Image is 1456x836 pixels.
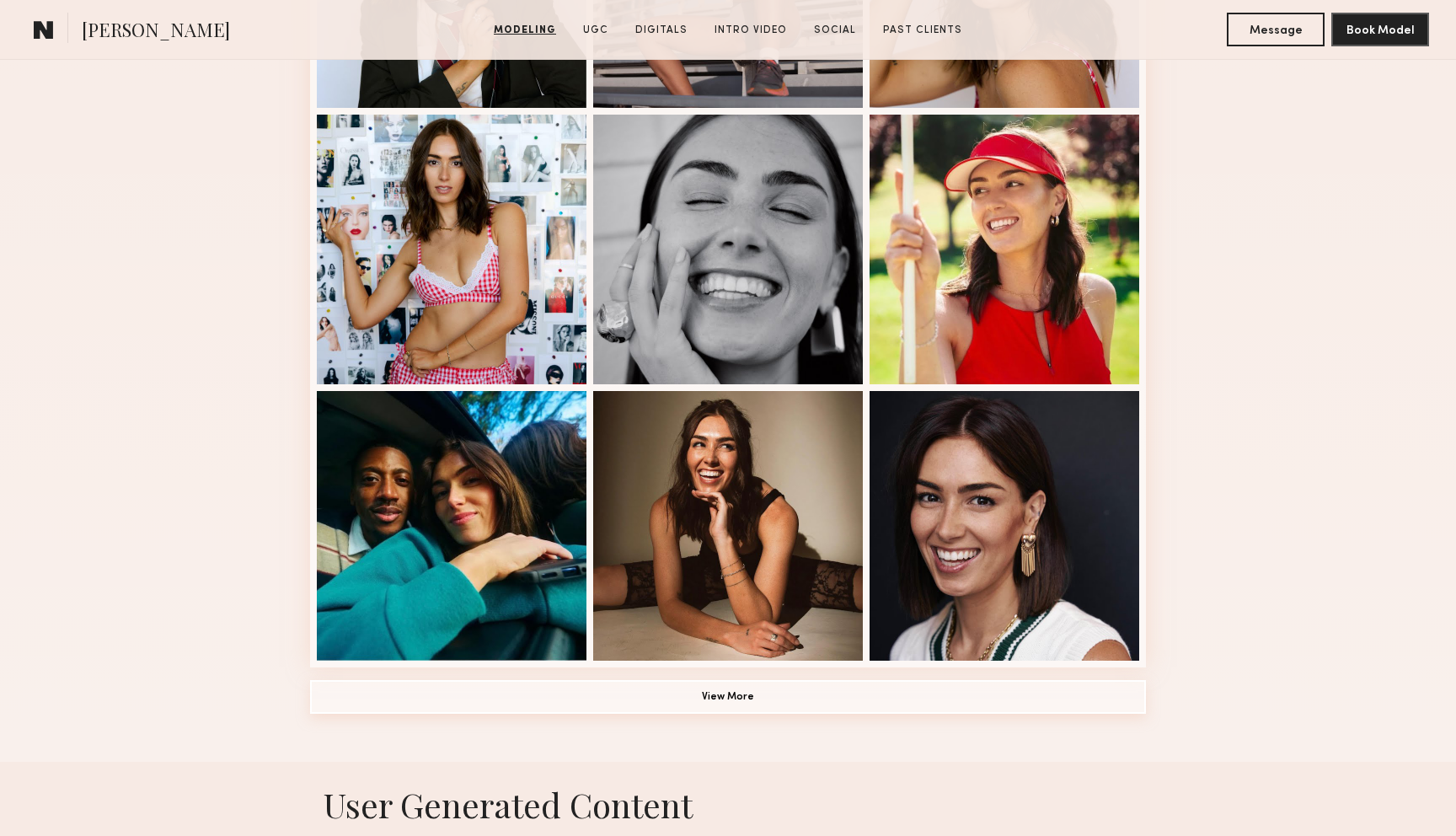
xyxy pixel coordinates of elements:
[310,680,1146,714] button: View More
[1331,22,1429,36] a: Book Model
[876,23,969,38] a: Past Clients
[629,23,694,38] a: Digitals
[487,23,563,38] a: Modeling
[1331,13,1429,46] button: Book Model
[1227,13,1325,46] button: Message
[807,23,863,38] a: Social
[576,23,615,38] a: UGC
[708,23,794,38] a: Intro Video
[82,17,230,46] span: [PERSON_NAME]
[297,782,1159,827] h1: User Generated Content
